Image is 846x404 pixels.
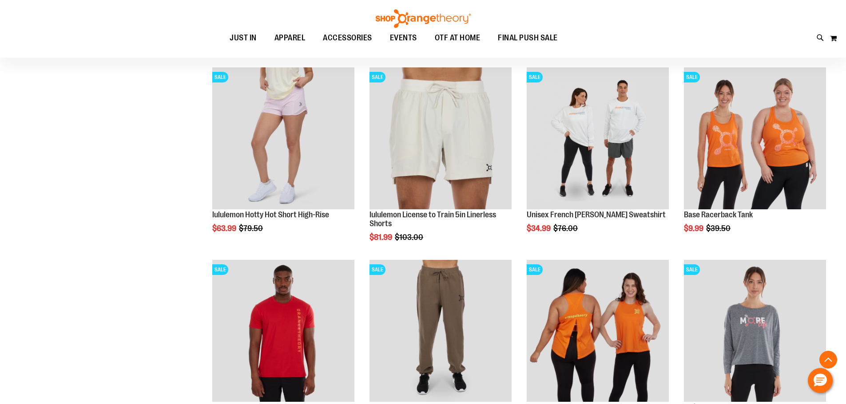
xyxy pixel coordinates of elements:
[369,260,512,403] a: lululemon Steady State JoggerSALE
[527,260,669,402] img: Product image for Base Tie Back Tank
[369,210,496,228] a: lululemon License to Train 5in Linerless Shorts
[369,264,385,275] span: SALE
[221,28,266,48] a: JUST IN
[369,260,512,402] img: lululemon Steady State Jogger
[323,28,372,48] span: ACCESSORIES
[808,368,833,393] button: Hello, have a question? Let’s chat.
[365,63,516,264] div: product
[684,67,826,211] a: Product image for Base Racerback TankSALE
[381,28,426,48] a: EVENTS
[266,28,314,48] a: APPAREL
[374,9,472,28] img: Shop Orangetheory
[426,28,489,48] a: OTF AT HOME
[212,67,354,211] a: lululemon Hotty Hot Short High-RiseSALE
[527,67,669,211] a: Unisex French Terry Crewneck Sweatshirt primary imageSALE
[435,28,481,48] span: OTF AT HOME
[390,28,417,48] span: EVENTS
[679,63,830,255] div: product
[395,233,425,242] span: $103.00
[369,72,385,82] span: SALE
[684,67,826,209] img: Product image for Base Racerback Tank
[527,67,669,209] img: Unisex French Terry Crewneck Sweatshirt primary image
[527,260,669,403] a: Product image for Base Tie Back TankSALE
[819,351,837,369] button: Back To Top
[527,264,543,275] span: SALE
[553,224,579,233] span: $76.00
[208,63,359,255] div: product
[212,264,228,275] span: SALE
[212,260,354,403] a: Product image for Unisex Short Sleeve Recovery TeeSALE
[684,210,753,219] a: Base Racerback Tank
[527,224,552,233] span: $34.99
[212,72,228,82] span: SALE
[212,210,329,219] a: lululemon Hotty Hot Short High-Rise
[498,28,558,48] span: FINAL PUSH SALE
[212,224,238,233] span: $63.99
[489,28,567,48] a: FINAL PUSH SALE
[274,28,306,48] span: APPAREL
[212,260,354,402] img: Product image for Unisex Short Sleeve Recovery Tee
[684,224,705,233] span: $9.99
[369,67,512,211] a: lululemon License to Train 5in Linerless ShortsSALE
[527,210,666,219] a: Unisex French [PERSON_NAME] Sweatshirt
[527,72,543,82] span: SALE
[239,224,264,233] span: $79.50
[684,260,826,402] img: Product image for 24/7 Long Sleeve Crop Tee
[369,233,393,242] span: $81.99
[684,260,826,403] a: Product image for 24/7 Long Sleeve Crop TeeSALE
[684,264,700,275] span: SALE
[522,63,673,255] div: product
[212,67,354,209] img: lululemon Hotty Hot Short High-Rise
[684,72,700,82] span: SALE
[369,67,512,209] img: lululemon License to Train 5in Linerless Shorts
[314,28,381,48] a: ACCESSORIES
[706,224,732,233] span: $39.50
[230,28,257,48] span: JUST IN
